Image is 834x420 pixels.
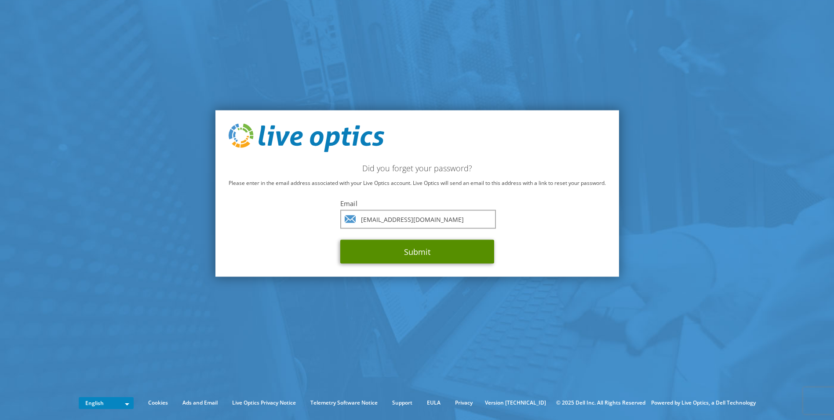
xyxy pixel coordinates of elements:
a: EULA [420,398,447,408]
img: live_optics_svg.svg [229,123,384,152]
li: © 2025 Dell Inc. All Rights Reserved [552,398,650,408]
a: Ads and Email [176,398,224,408]
a: Cookies [142,398,175,408]
h2: Did you forget your password? [229,163,606,173]
a: Live Optics Privacy Notice [226,398,302,408]
button: Submit [340,240,494,264]
a: Support [386,398,419,408]
p: Please enter in the email address associated with your Live Optics account. Live Optics will send... [229,178,606,188]
label: Email [340,199,494,208]
li: Version [TECHNICAL_ID] [481,398,550,408]
li: Powered by Live Optics, a Dell Technology [651,398,756,408]
a: Privacy [448,398,479,408]
a: Telemetry Software Notice [304,398,384,408]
